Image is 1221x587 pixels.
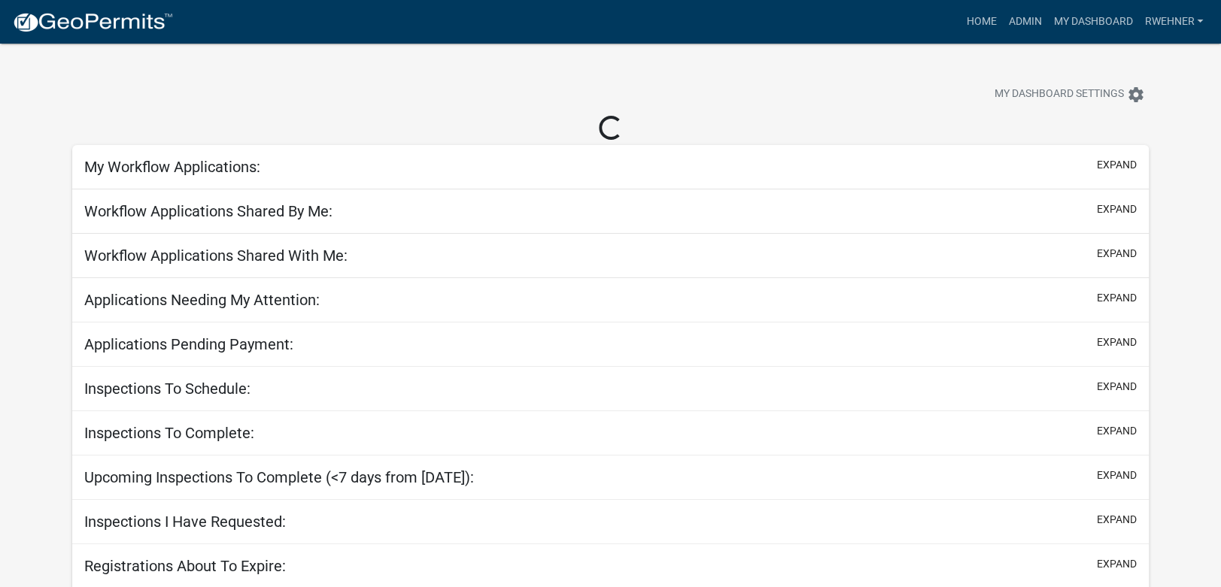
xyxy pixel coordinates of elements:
button: expand [1097,512,1137,528]
button: expand [1097,423,1137,439]
span: My Dashboard Settings [995,86,1124,104]
h5: Inspections I Have Requested: [84,513,286,531]
button: My Dashboard Settingssettings [983,80,1157,109]
h5: Registrations About To Expire: [84,557,286,575]
h5: Workflow Applications Shared By Me: [84,202,333,220]
a: My Dashboard [1047,8,1138,36]
h5: Applications Pending Payment: [84,335,293,353]
h5: My Workflow Applications: [84,158,260,176]
button: expand [1097,157,1137,173]
h5: Applications Needing My Attention: [84,291,320,309]
h5: Inspections To Schedule: [84,380,251,398]
h5: Workflow Applications Shared With Me: [84,247,348,265]
button: expand [1097,334,1137,350]
a: Home [960,8,1002,36]
button: expand [1097,290,1137,306]
button: expand [1097,556,1137,572]
h5: Inspections To Complete: [84,424,254,442]
button: expand [1097,379,1137,395]
i: settings [1127,86,1145,104]
a: rwehner [1138,8,1209,36]
button: expand [1097,201,1137,217]
a: Admin [1002,8,1047,36]
button: expand [1097,467,1137,483]
button: expand [1097,246,1137,262]
h5: Upcoming Inspections To Complete (<7 days from [DATE]): [84,468,474,486]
